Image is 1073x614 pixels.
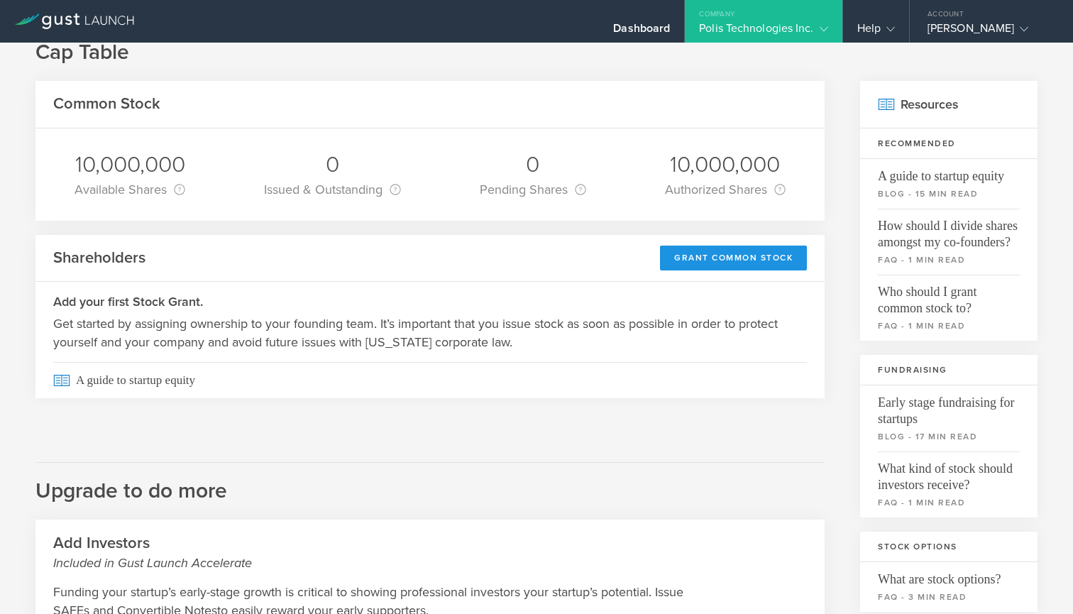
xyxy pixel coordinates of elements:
[613,21,670,43] div: Dashboard
[878,187,1020,200] small: blog - 15 min read
[1002,546,1073,614] iframe: Chat Widget
[35,362,825,398] a: A guide to startup equity
[860,532,1038,562] h3: Stock Options
[860,562,1038,612] a: What are stock options?faq - 3 min read
[860,451,1038,517] a: What kind of stock should investors receive?faq - 1 min read
[53,533,807,572] h2: Add Investors
[480,150,586,180] div: 0
[35,38,1038,67] h1: Cap Table
[75,150,185,180] div: 10,000,000
[878,562,1020,588] span: What are stock options?
[860,355,1038,385] h3: Fundraising
[665,180,786,199] div: Authorized Shares
[857,21,895,43] div: Help
[53,292,807,311] h3: Add your first Stock Grant.
[264,150,401,180] div: 0
[860,159,1038,209] a: A guide to startup equityblog - 15 min read
[53,248,145,268] h2: Shareholders
[878,430,1020,443] small: blog - 17 min read
[35,462,825,505] h2: Upgrade to do more
[878,253,1020,266] small: faq - 1 min read
[878,496,1020,509] small: faq - 1 min read
[53,94,160,114] h2: Common Stock
[264,180,401,199] div: Issued & Outstanding
[928,21,1048,43] div: [PERSON_NAME]
[860,209,1038,275] a: How should I divide shares amongst my co-founders?faq - 1 min read
[878,159,1020,185] span: A guide to startup equity
[53,314,807,351] p: Get started by assigning ownership to your founding team. It’s important that you issue stock as ...
[860,385,1038,451] a: Early stage fundraising for startupsblog - 17 min read
[53,554,807,572] small: Included in Gust Launch Accelerate
[665,150,786,180] div: 10,000,000
[878,591,1020,603] small: faq - 3 min read
[878,385,1020,427] span: Early stage fundraising for startups
[660,246,807,270] div: Grant Common Stock
[480,180,586,199] div: Pending Shares
[75,180,185,199] div: Available Shares
[878,319,1020,332] small: faq - 1 min read
[860,128,1038,159] h3: Recommended
[860,81,1038,128] h2: Resources
[860,275,1038,341] a: Who should I grant common stock to?faq - 1 min read
[878,209,1020,251] span: How should I divide shares amongst my co-founders?
[53,362,807,398] span: A guide to startup equity
[878,451,1020,493] span: What kind of stock should investors receive?
[699,21,827,43] div: Polis Technologies Inc.
[878,275,1020,317] span: Who should I grant common stock to?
